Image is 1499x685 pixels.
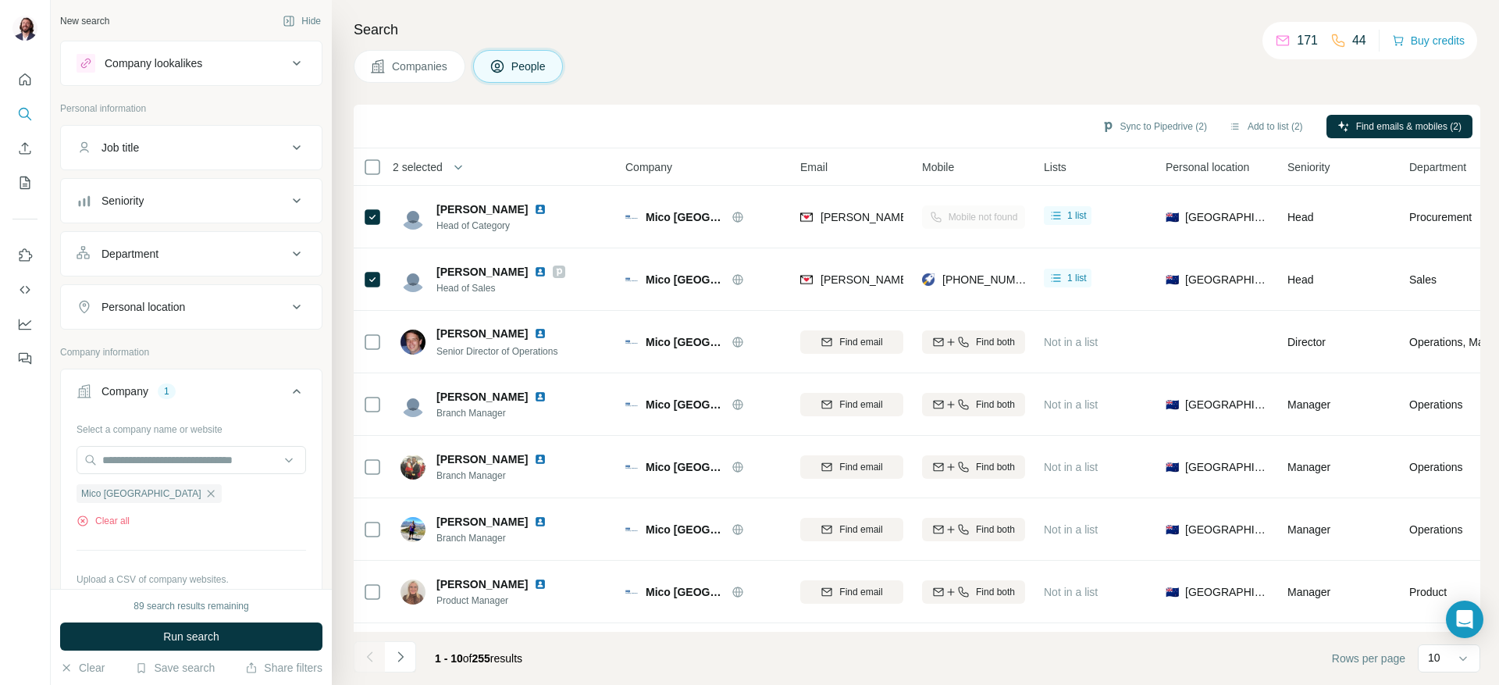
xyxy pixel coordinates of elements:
[922,330,1025,354] button: Find both
[81,487,201,501] span: Mico [GEOGRAPHIC_DATA]
[436,594,565,608] span: Product Manager
[60,345,322,359] p: Company information
[1067,271,1087,285] span: 1 list
[646,272,724,287] span: Mico [GEOGRAPHIC_DATA]
[534,453,547,466] img: LinkedIn logo
[839,398,882,412] span: Find email
[1044,461,1098,473] span: Not in a list
[436,531,565,545] span: Branch Manager
[839,585,882,599] span: Find email
[646,334,724,350] span: Mico [GEOGRAPHIC_DATA]
[534,578,547,590] img: LinkedIn logo
[976,585,1015,599] span: Find both
[922,272,935,287] img: provider rocketreach logo
[60,14,109,28] div: New search
[1166,272,1179,287] span: 🇳🇿
[1287,336,1326,348] span: Director
[1409,584,1447,600] span: Product
[942,273,1041,286] span: [PHONE_NUMBER]
[1044,336,1098,348] span: Not in a list
[401,517,425,542] img: Avatar
[401,330,425,355] img: Avatar
[392,59,449,74] span: Companies
[77,573,306,587] p: Upload a CSV of company websites.
[436,469,565,483] span: Branch Manager
[1287,586,1330,598] span: Manager
[1326,115,1472,138] button: Find emails & mobiles (2)
[158,384,176,398] div: 1
[625,398,638,411] img: Logo of Mico New Zealand
[646,459,724,475] span: Mico [GEOGRAPHIC_DATA]
[1409,272,1437,287] span: Sales
[1352,31,1366,50] p: 44
[401,267,425,292] img: Avatar
[1067,209,1087,223] span: 1 list
[800,330,903,354] button: Find email
[401,392,425,417] img: Avatar
[12,344,37,373] button: Feedback
[101,384,148,399] div: Company
[272,9,332,33] button: Hide
[1287,273,1313,286] span: Head
[625,273,638,286] img: Logo of Mico New Zealand
[1287,398,1330,411] span: Manager
[1287,461,1330,473] span: Manager
[625,461,638,473] img: Logo of Mico New Zealand
[646,209,724,225] span: Mico [GEOGRAPHIC_DATA]
[646,522,724,537] span: Mico [GEOGRAPHIC_DATA]
[511,59,547,74] span: People
[1185,522,1269,537] span: [GEOGRAPHIC_DATA]
[625,523,638,536] img: Logo of Mico New Zealand
[1044,398,1098,411] span: Not in a list
[393,159,443,175] span: 2 selected
[134,599,248,613] div: 89 search results remaining
[61,373,322,416] button: Company1
[1166,209,1179,225] span: 🇳🇿
[534,327,547,340] img: LinkedIn logo
[976,460,1015,474] span: Find both
[401,205,425,230] img: Avatar
[61,235,322,273] button: Department
[61,182,322,219] button: Seniority
[1185,397,1269,412] span: [GEOGRAPHIC_DATA]
[436,326,528,341] span: [PERSON_NAME]
[646,584,724,600] span: Mico [GEOGRAPHIC_DATA]
[1166,459,1179,475] span: 🇳🇿
[534,203,547,216] img: LinkedIn logo
[61,45,322,82] button: Company lookalikes
[1287,523,1330,536] span: Manager
[534,391,547,403] img: LinkedIn logo
[436,202,528,217] span: [PERSON_NAME]
[436,576,528,592] span: [PERSON_NAME]
[1409,159,1466,175] span: Department
[12,276,37,304] button: Use Surfe API
[135,660,215,676] button: Save search
[435,652,463,665] span: 1 - 10
[976,398,1015,412] span: Find both
[839,335,882,349] span: Find email
[1166,522,1179,537] span: 🇳🇿
[1297,31,1318,50] p: 171
[922,455,1025,479] button: Find both
[12,100,37,128] button: Search
[77,514,130,528] button: Clear all
[1392,30,1465,52] button: Buy credits
[821,211,1186,223] span: [PERSON_NAME][EMAIL_ADDRESS][PERSON_NAME][DOMAIN_NAME]
[12,134,37,162] button: Enrich CSV
[1409,209,1472,225] span: Procurement
[800,518,903,541] button: Find email
[1044,159,1066,175] span: Lists
[101,140,139,155] div: Job title
[60,660,105,676] button: Clear
[646,397,724,412] span: Mico [GEOGRAPHIC_DATA]
[436,406,565,420] span: Branch Manager
[12,169,37,197] button: My lists
[105,55,202,71] div: Company lookalikes
[436,219,565,233] span: Head of Category
[1287,211,1313,223] span: Head
[821,273,1186,286] span: [PERSON_NAME][EMAIL_ADDRESS][PERSON_NAME][DOMAIN_NAME]
[1185,459,1269,475] span: [GEOGRAPHIC_DATA]
[436,514,528,530] span: [PERSON_NAME]
[976,523,1015,537] span: Find both
[800,209,813,225] img: provider findymail logo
